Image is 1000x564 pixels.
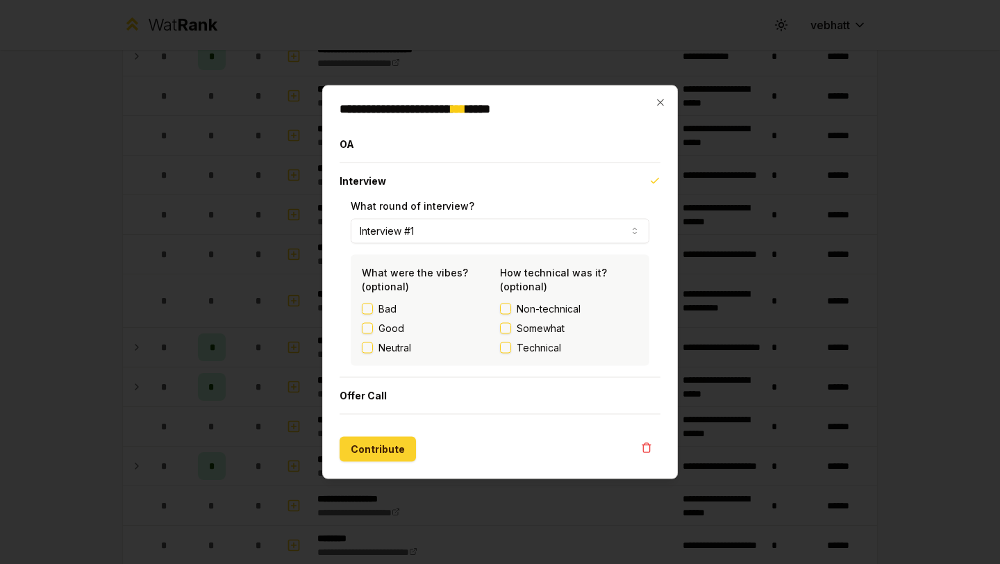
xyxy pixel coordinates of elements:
label: Bad [378,302,397,316]
label: What were the vibes? (optional) [362,267,468,292]
button: Interview [340,163,660,199]
button: Non-technical [500,304,511,315]
span: Somewhat [517,322,565,335]
button: Offer Call [340,378,660,414]
label: How technical was it? (optional) [500,267,607,292]
button: Technical [500,342,511,354]
span: Technical [517,341,561,355]
div: Interview [340,199,660,377]
label: Neutral [378,341,411,355]
button: Somewhat [500,323,511,334]
button: OA [340,126,660,163]
label: Good [378,322,404,335]
label: What round of interview? [351,200,474,212]
button: Contribute [340,437,416,462]
span: Non-technical [517,302,581,316]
